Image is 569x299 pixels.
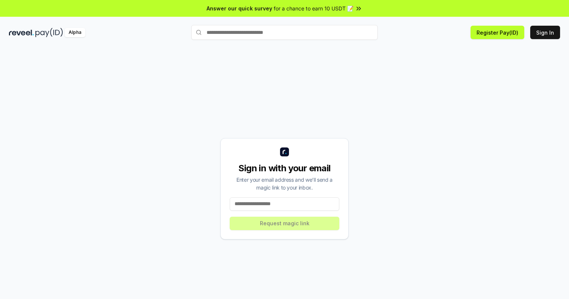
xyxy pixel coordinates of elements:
img: reveel_dark [9,28,34,37]
span: for a chance to earn 10 USDT 📝 [274,4,353,12]
div: Enter your email address and we’ll send a magic link to your inbox. [230,176,339,191]
button: Sign In [530,26,560,39]
div: Sign in with your email [230,162,339,174]
span: Answer our quick survey [207,4,272,12]
img: logo_small [280,147,289,156]
div: Alpha [65,28,85,37]
img: pay_id [35,28,63,37]
button: Register Pay(ID) [471,26,524,39]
